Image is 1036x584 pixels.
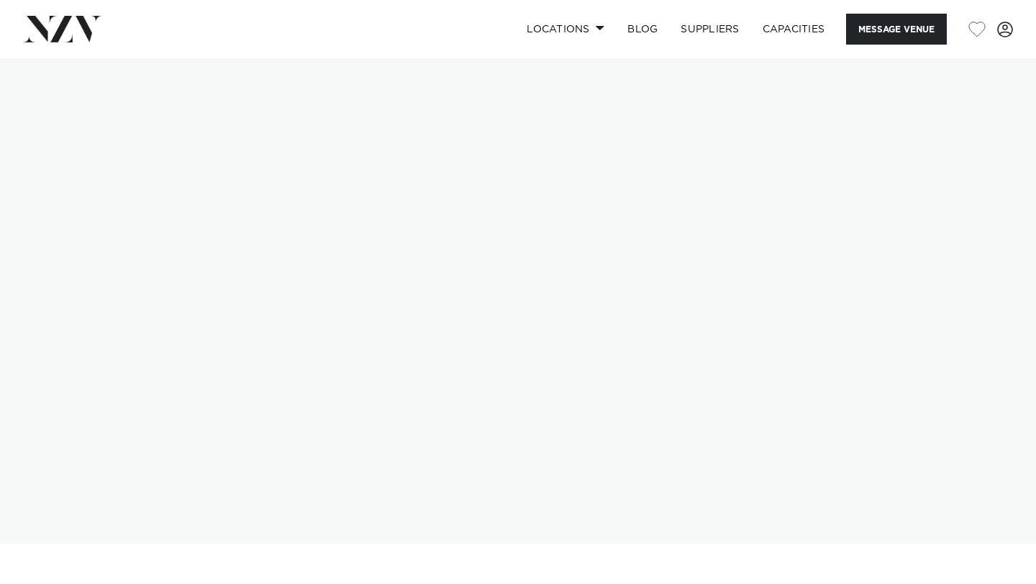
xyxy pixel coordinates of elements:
[846,14,947,45] button: Message Venue
[669,14,750,45] a: SUPPLIERS
[751,14,837,45] a: Capacities
[515,14,616,45] a: Locations
[23,16,101,42] img: nzv-logo.png
[616,14,669,45] a: BLOG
